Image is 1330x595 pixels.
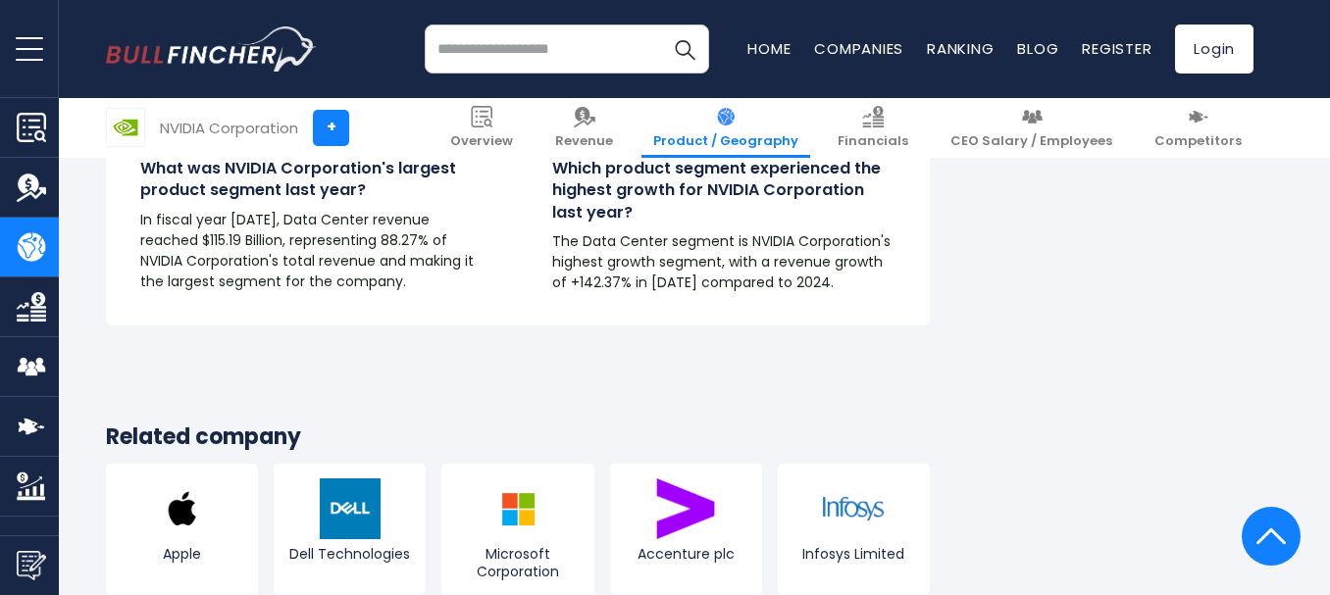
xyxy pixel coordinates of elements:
h3: Related company [106,423,930,452]
a: Apple [106,464,258,595]
span: Competitors [1154,133,1242,150]
a: Overview [438,98,525,158]
span: Microsoft Corporation [446,545,588,580]
span: CEO Salary / Employees [950,133,1112,150]
a: CEO Salary / Employees [939,98,1124,158]
a: Home [747,38,791,59]
h4: Which product segment experienced the highest growth for NVIDIA Corporation last year? [552,158,895,223]
a: Login [1175,25,1253,74]
h4: What was NVIDIA Corporation's largest product segment last year? [140,158,484,202]
a: Microsoft Corporation [441,464,593,595]
p: The Data Center segment is NVIDIA Corporation's highest growth segment, with a revenue growth of ... [552,231,895,293]
span: Infosys Limited [783,545,925,563]
a: Blog [1017,38,1058,59]
a: Companies [814,38,903,59]
a: Revenue [543,98,625,158]
a: Ranking [927,38,994,59]
a: Register [1082,38,1151,59]
a: Product / Geography [641,98,810,158]
span: Accenture plc [615,545,757,563]
span: Revenue [555,133,613,150]
a: Financials [826,98,920,158]
img: ACN logo [655,478,716,539]
a: Dell Technologies [274,464,426,595]
a: Go to homepage [106,26,317,72]
a: Accenture plc [610,464,762,595]
a: + [313,110,349,146]
a: Infosys Limited [778,464,930,595]
span: Financials [838,133,908,150]
span: Apple [111,545,253,563]
img: NVDA logo [107,109,144,146]
img: DELL logo [320,478,381,539]
button: Search [660,25,709,74]
a: Competitors [1143,98,1253,158]
span: Product / Geography [653,133,798,150]
p: In fiscal year [DATE], Data Center revenue reached $115.19 Billion, representing 88.27% of NVIDIA... [140,210,484,292]
img: AAPL logo [152,478,213,539]
div: NVIDIA Corporation [160,117,298,139]
img: INFY logo [823,478,884,539]
span: Overview [450,133,513,150]
img: MSFT logo [487,478,548,539]
span: Dell Technologies [279,545,421,563]
img: bullfincher logo [106,26,317,72]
